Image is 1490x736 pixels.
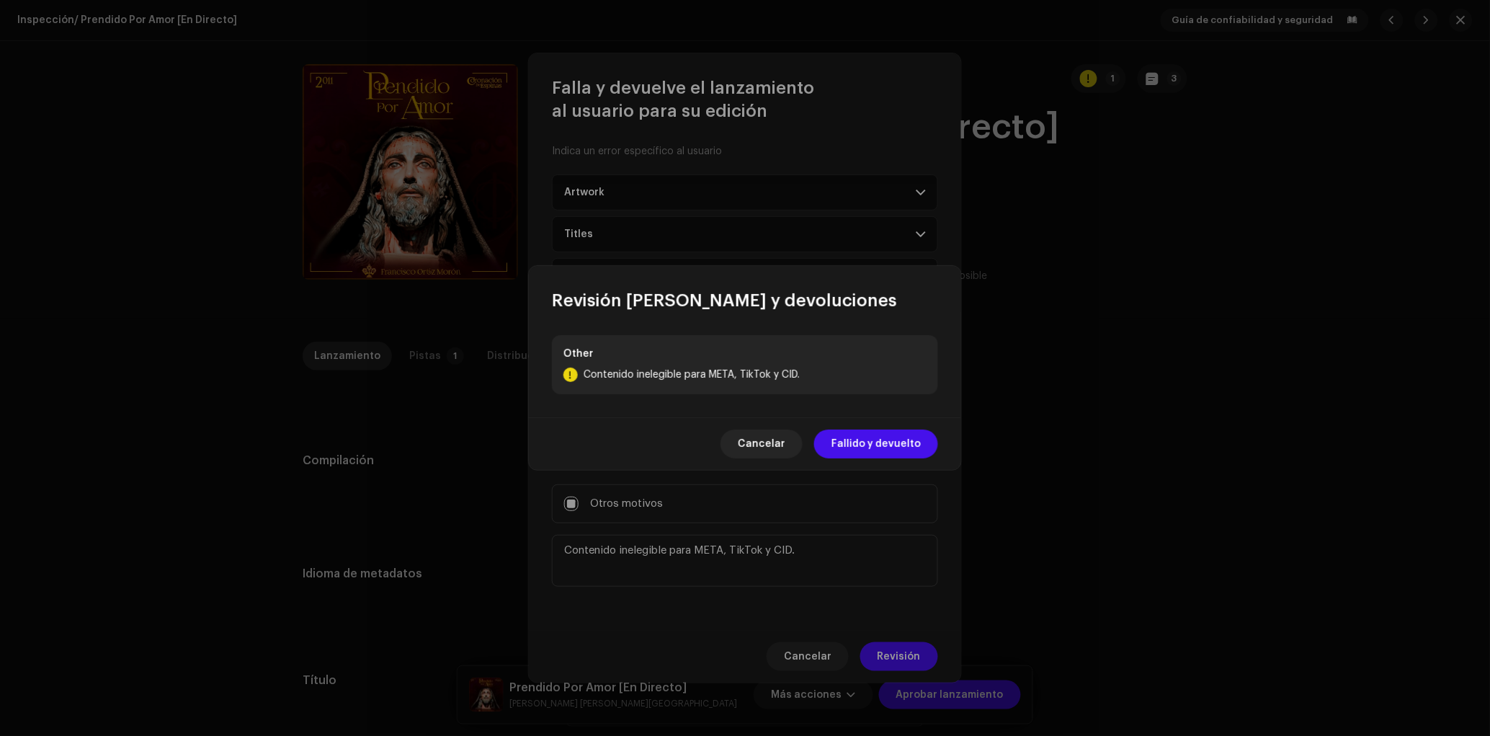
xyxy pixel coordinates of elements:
[814,430,938,458] button: Fallido y devuelto
[563,347,927,362] p: Other
[738,430,785,458] span: Cancelar
[584,368,800,383] p: Contenido inelegible para META, TikTok y CID.
[831,430,921,458] span: Fallido y devuelto
[721,430,803,458] button: Cancelar
[552,289,897,312] span: Revisión [PERSON_NAME] y devoluciones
